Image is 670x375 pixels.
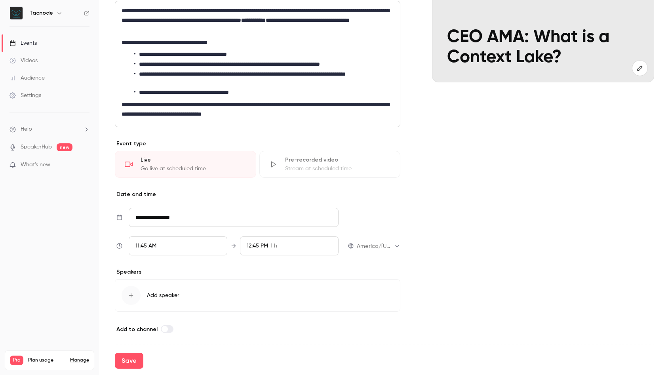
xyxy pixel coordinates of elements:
[70,357,89,364] a: Manage
[115,140,400,148] p: Event type
[10,7,23,19] img: Tacnode
[141,156,246,164] div: Live
[28,357,65,364] span: Plan usage
[447,27,639,68] p: CEO AMA: What is a Context Lake?
[147,291,179,299] span: Add speaker
[115,151,256,178] div: LiveGo live at scheduled time
[285,165,391,173] div: Stream at scheduled time
[141,165,246,173] div: Go live at scheduled time
[57,143,72,151] span: new
[129,208,339,227] input: Tue, Feb 17, 2026
[115,279,400,312] button: Add speaker
[29,9,53,17] h6: Tacnode
[240,236,339,255] div: To
[285,156,391,164] div: Pre-recorded video
[10,91,41,99] div: Settings
[357,242,400,250] div: America/[US_STATE]
[10,125,89,133] li: help-dropdown-opener
[10,356,23,365] span: Pro
[80,162,89,169] iframe: Noticeable Trigger
[115,1,400,127] div: editor
[115,353,143,369] button: Save
[115,268,400,276] p: Speakers
[116,326,158,333] span: Add to channel
[135,243,156,249] span: 11:45 AM
[259,151,401,178] div: Pre-recorded videoStream at scheduled time
[129,236,227,255] div: From
[115,190,400,198] p: Date and time
[21,143,52,151] a: SpeakerHub
[10,74,45,82] div: Audience
[10,57,38,65] div: Videos
[270,242,277,250] span: 1 h
[247,243,268,249] span: 12:45 PM
[21,161,50,169] span: What's new
[21,125,32,133] span: Help
[10,39,37,47] div: Events
[115,1,400,127] section: description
